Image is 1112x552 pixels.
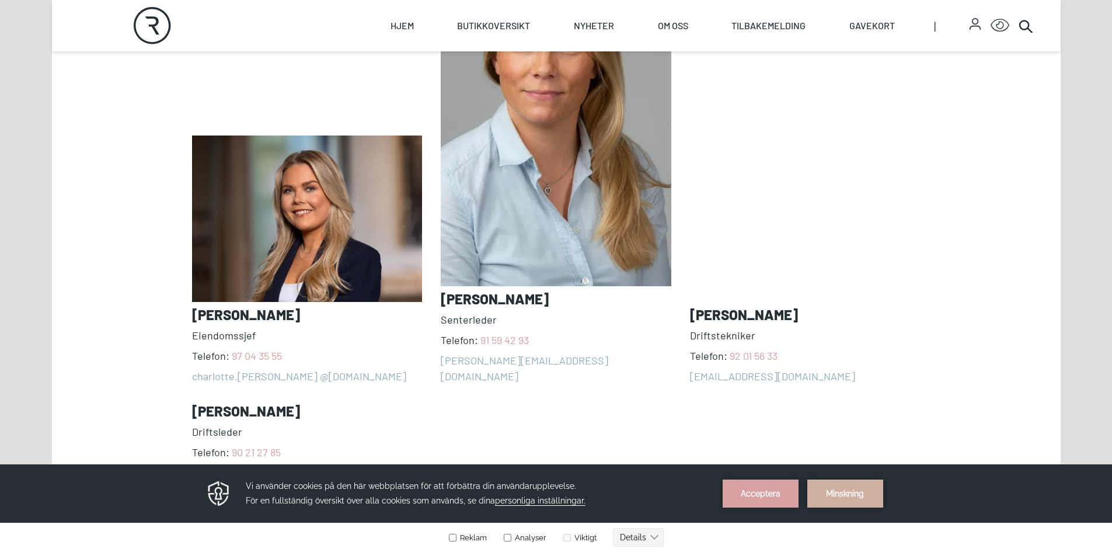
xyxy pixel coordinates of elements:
[192,328,423,343] span: Eiendomssjef
[504,70,511,77] input: Analyser
[723,15,799,43] button: Acceptera
[480,334,529,346] a: 91 59 42 93
[192,369,423,384] a: charlotte.[PERSON_NAME] @[DOMAIN_NAME]
[690,348,921,364] span: Telefon:
[192,403,423,419] h3: [PERSON_NAME]
[441,332,671,348] span: Telefon:
[206,15,231,43] img: Privacy reminder
[441,291,671,307] h3: [PERSON_NAME]
[730,349,778,362] a: 92 01 56 33
[613,64,664,82] button: Details
[690,369,921,384] a: [EMAIL_ADDRESS][DOMAIN_NAME]
[192,445,423,460] span: Telefon:
[449,70,456,77] input: Reklam
[448,69,487,78] label: Reklam
[192,424,423,440] span: Driftsleder
[192,136,423,302] img: photo of Charlotte Søgaard Nilsen
[441,353,671,384] a: [PERSON_NAME][EMAIL_ADDRESS][DOMAIN_NAME]
[807,15,883,43] button: Minskning
[192,307,423,323] h3: [PERSON_NAME]
[495,32,585,41] span: personliga inställningar.
[620,68,646,78] text: Details
[690,328,921,343] span: Driftstekniker
[501,69,546,78] label: Analyser
[441,312,671,328] span: Senterleder
[232,446,281,459] a: 90 21 27 85
[991,16,1009,35] button: Open Accessibility Menu
[192,348,423,364] span: Telefon:
[690,307,921,323] h3: [PERSON_NAME]
[561,69,597,78] label: Viktigt
[246,15,708,44] h3: Vi använder cookies på den här webbplatsen för att förbättra din användarupplevelse. För en fulls...
[563,70,571,77] input: Viktigt
[232,349,282,362] a: 97 04 35 55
